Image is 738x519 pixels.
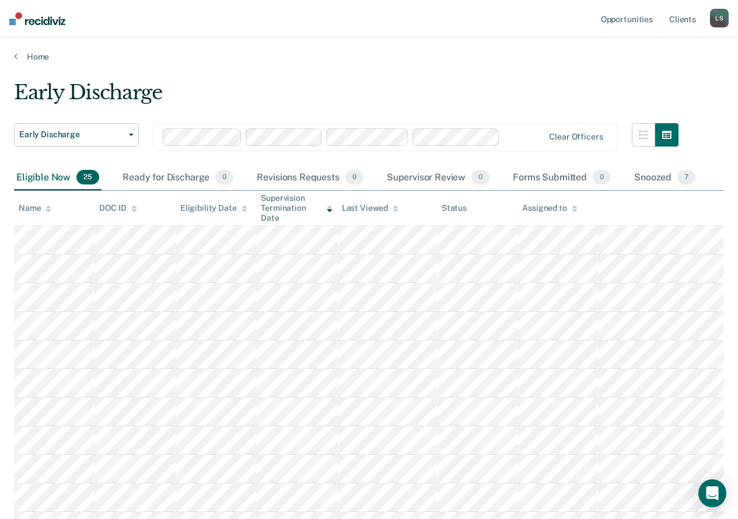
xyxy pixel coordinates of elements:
div: Clear officers [549,132,603,142]
button: Early Discharge [14,123,139,147]
div: Open Intercom Messenger [698,479,726,507]
span: 0 [593,170,611,185]
div: Name [19,203,51,213]
span: 0 [345,170,363,185]
img: Recidiviz [9,12,65,25]
div: Assigned to [522,203,577,213]
span: 0 [215,170,233,185]
div: Snoozed7 [632,165,698,191]
span: 7 [677,170,695,185]
div: Revisions Requests0 [254,165,365,191]
div: Supervision Termination Date [261,193,332,222]
a: Home [14,51,724,62]
div: Status [442,203,467,213]
span: 0 [471,170,489,185]
div: Forms Submitted0 [510,165,613,191]
div: Last Viewed [342,203,398,213]
div: Ready for Discharge0 [120,165,236,191]
span: 25 [76,170,99,185]
div: Supervisor Review0 [384,165,492,191]
div: Early Discharge [14,81,678,114]
div: Eligibility Date [180,203,247,213]
button: LS [710,9,729,27]
span: Early Discharge [19,130,124,140]
div: L S [710,9,729,27]
div: DOC ID [99,203,137,213]
div: Eligible Now25 [14,165,102,191]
